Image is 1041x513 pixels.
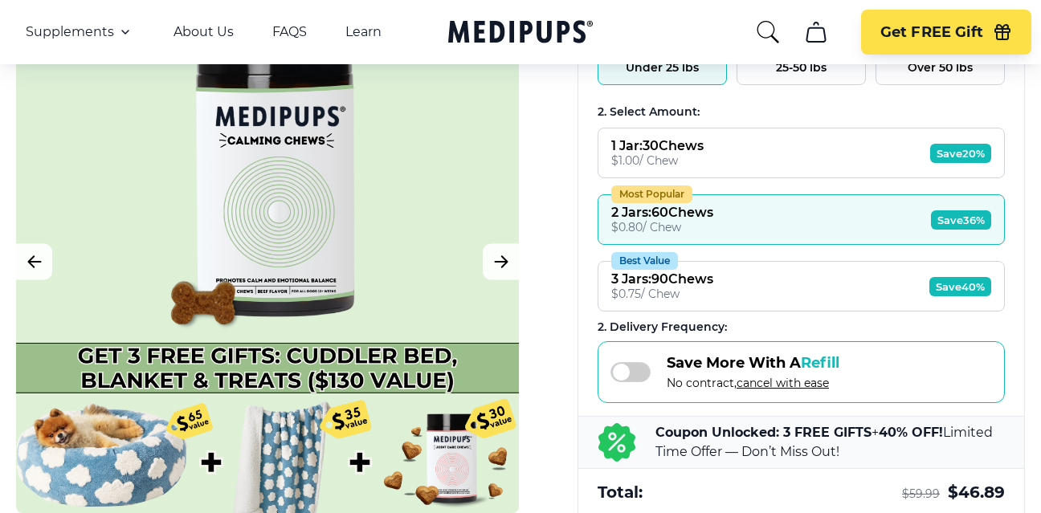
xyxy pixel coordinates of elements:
[598,320,727,334] span: 2 . Delivery Frequency:
[611,271,713,287] div: 3 Jars : 90 Chews
[598,261,1005,311] button: Best Value3 Jars:90Chews$0.75/ ChewSave40%
[611,252,678,270] div: Best Value
[876,50,1005,85] button: Over 50 lbs
[880,23,983,42] span: Get FREE Gift
[345,24,382,40] a: Learn
[929,277,991,296] span: Save 40%
[611,287,713,301] div: $ 0.75 / Chew
[755,19,781,45] button: search
[655,425,872,440] b: Coupon Unlocked: 3 FREE GIFTS
[26,24,114,40] span: Supplements
[598,482,643,503] span: Total:
[611,185,692,203] div: Most Popular
[598,50,727,85] button: Under 25 lbs
[801,354,839,372] span: Refill
[16,243,52,279] button: Previous Image
[737,50,866,85] button: 25-50 lbs
[655,423,1005,462] p: + Limited Time Offer — Don’t Miss Out!
[667,354,839,372] span: Save More With A
[483,243,519,279] button: Next Image
[611,205,713,220] div: 2 Jars : 60 Chews
[737,376,829,390] span: cancel with ease
[667,376,839,390] span: No contract,
[598,128,1005,178] button: 1 Jar:30Chews$1.00/ ChewSave20%
[598,104,1005,120] div: 2. Select Amount:
[598,194,1005,245] button: Most Popular2 Jars:60Chews$0.80/ ChewSave36%
[173,24,234,40] a: About Us
[931,210,991,230] span: Save 36%
[26,22,135,42] button: Supplements
[902,487,940,502] span: $ 59.99
[448,17,593,50] a: Medipups
[879,425,943,440] b: 40% OFF!
[611,220,713,234] div: $ 0.80 / Chew
[861,10,1031,55] button: Get FREE Gift
[611,153,704,168] div: $ 1.00 / Chew
[272,24,307,40] a: FAQS
[948,482,1005,503] span: $ 46.89
[797,13,835,51] button: cart
[930,144,991,163] span: Save 20%
[611,138,704,153] div: 1 Jar : 30 Chews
